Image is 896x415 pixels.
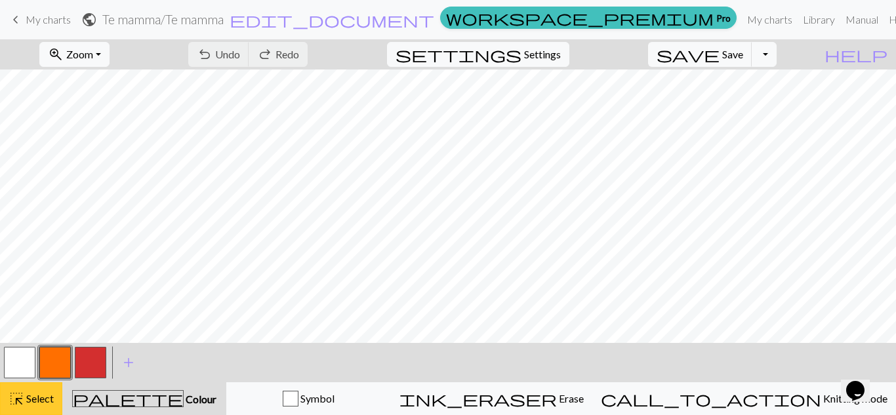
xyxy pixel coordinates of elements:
a: Manual [840,7,884,33]
span: keyboard_arrow_left [8,10,24,29]
button: Erase [391,382,592,415]
span: save [657,45,720,64]
i: Settings [396,47,521,62]
span: public [81,10,97,29]
span: Save [722,48,743,60]
button: Knitting mode [592,382,896,415]
span: highlight_alt [9,389,24,408]
span: ink_eraser [399,389,557,408]
button: Symbol [226,382,391,415]
span: add [121,353,136,372]
span: call_to_action [601,389,821,408]
span: Select [24,392,54,405]
button: Save [648,42,752,67]
span: edit_document [230,10,434,29]
span: My charts [26,13,71,26]
span: zoom_in [48,45,64,64]
span: palette [73,389,183,408]
button: Colour [62,382,226,415]
span: help [825,45,887,64]
a: Pro [440,7,737,29]
span: Colour [184,393,216,405]
h2: Te mamma / Te mamma [102,12,224,27]
a: My charts [8,9,71,31]
button: Zoom [39,42,110,67]
iframe: chat widget [841,363,883,402]
span: Knitting mode [821,392,887,405]
span: settings [396,45,521,64]
span: Zoom [66,48,93,60]
span: Erase [557,392,584,405]
a: Library [798,7,840,33]
span: Settings [524,47,561,62]
span: workspace_premium [446,9,714,27]
button: SettingsSettings [387,42,569,67]
span: Symbol [298,392,335,405]
a: My charts [742,7,798,33]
